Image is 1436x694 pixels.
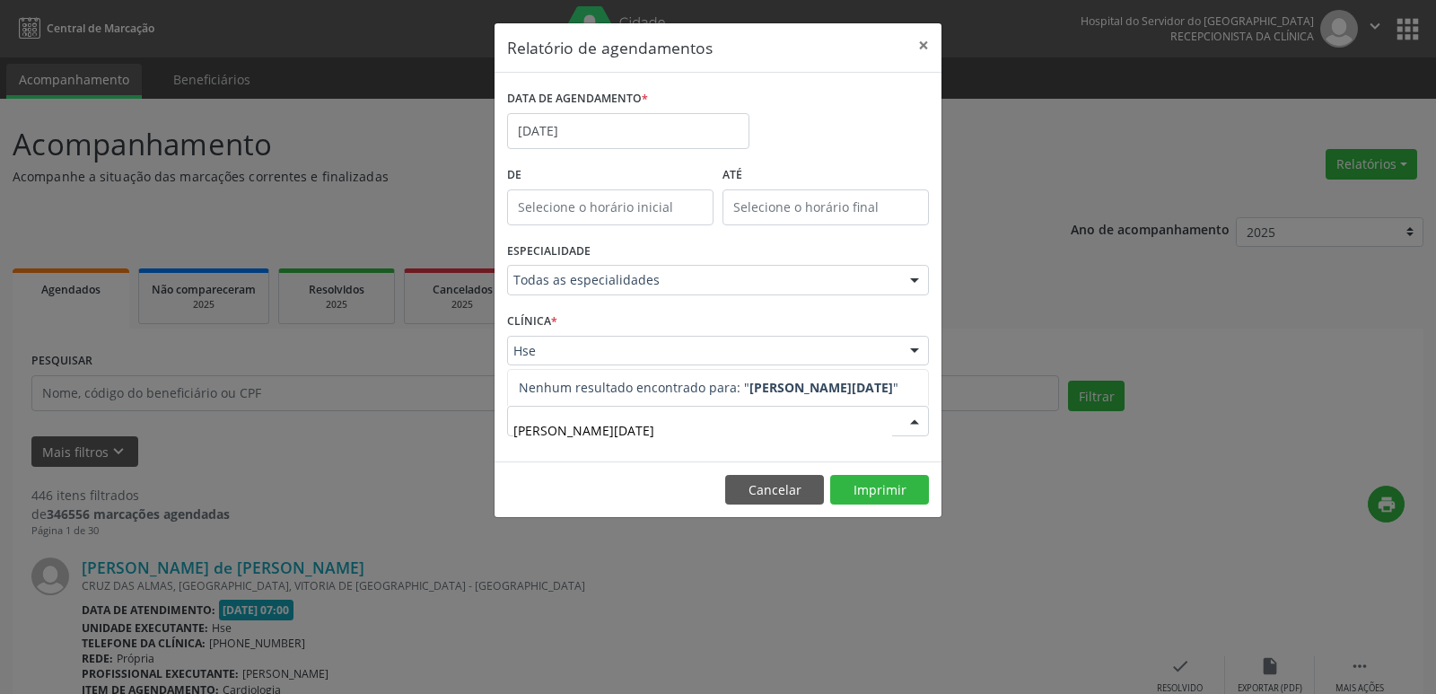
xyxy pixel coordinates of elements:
[725,475,824,505] button: Cancelar
[722,189,929,225] input: Selecione o horário final
[513,342,892,360] span: Hse
[507,189,714,225] input: Selecione o horário inicial
[722,162,929,189] label: ATÉ
[507,113,749,149] input: Selecione uma data ou intervalo
[507,238,591,266] label: ESPECIALIDADE
[519,379,898,396] span: Nenhum resultado encontrado para: " "
[507,308,557,336] label: CLÍNICA
[507,162,714,189] label: De
[507,85,648,113] label: DATA DE AGENDAMENTO
[906,23,941,67] button: Close
[513,271,892,289] span: Todas as especialidades
[513,412,892,448] input: Selecione um profissional
[507,36,713,59] h5: Relatório de agendamentos
[749,379,893,396] strong: [PERSON_NAME][DATE]
[830,475,929,505] button: Imprimir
